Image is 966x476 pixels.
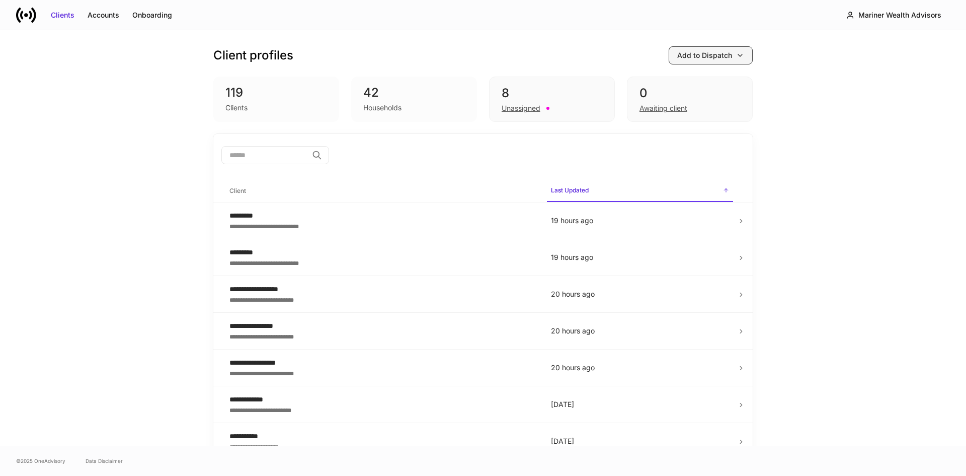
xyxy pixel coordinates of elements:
div: Awaiting client [639,103,687,113]
h6: Last Updated [551,185,589,195]
div: 8Unassigned [489,77,615,122]
span: Last Updated [547,180,733,202]
div: Accounts [88,10,119,20]
div: Clients [225,103,248,113]
p: [DATE] [551,436,729,446]
button: Onboarding [126,7,179,23]
div: Mariner Wealth Advisors [858,10,941,20]
div: 0Awaiting client [627,77,753,122]
span: © 2025 OneAdvisory [16,457,65,465]
a: Data Disclaimer [86,457,123,465]
p: 19 hours ago [551,252,729,262]
div: 8 [502,85,602,101]
div: 0 [639,85,740,101]
h3: Client profiles [213,47,293,63]
p: 19 hours ago [551,216,729,226]
div: Households [363,103,401,113]
div: Clients [51,10,74,20]
div: Unassigned [502,103,540,113]
p: 20 hours ago [551,289,729,299]
div: 119 [225,85,327,101]
p: 20 hours ago [551,326,729,336]
div: Add to Dispatch [677,50,732,60]
p: [DATE] [551,399,729,410]
button: Accounts [81,7,126,23]
button: Mariner Wealth Advisors [838,6,950,24]
div: 42 [363,85,465,101]
button: Clients [44,7,81,23]
p: 20 hours ago [551,363,729,373]
div: Onboarding [132,10,172,20]
h6: Client [229,186,246,195]
span: Client [225,181,539,201]
button: Add to Dispatch [669,46,753,64]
